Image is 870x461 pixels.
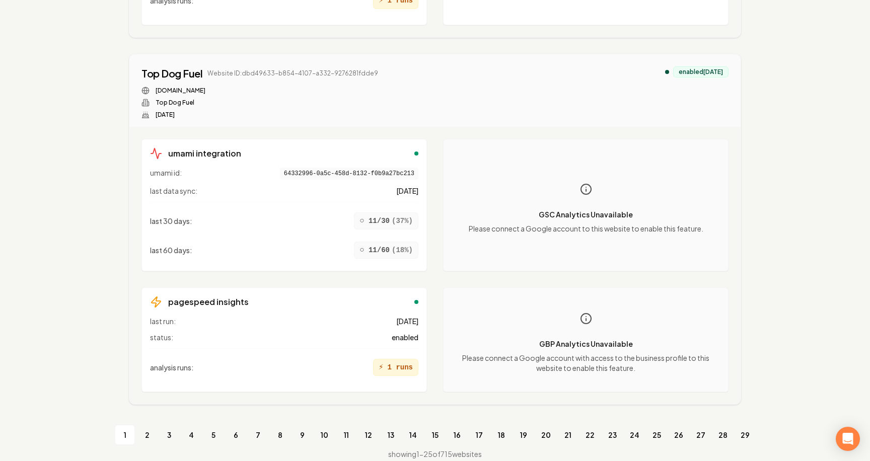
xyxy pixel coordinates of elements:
[379,361,384,373] span: ⚡
[314,425,334,445] a: 10
[447,425,467,445] a: 16
[115,425,135,445] a: 1
[381,425,401,445] a: 13
[207,69,378,78] span: Website ID: dbd49633-b854-4107-a332-9276281fdde9
[156,87,205,95] a: [DOMAIN_NAME]
[452,353,720,373] p: Please connect a Google account with access to the business profile to this website to enable thi...
[359,244,365,256] span: ○
[150,362,194,372] span: analysis runs :
[150,216,192,226] span: last 30 days :
[624,425,644,445] a: 24
[248,425,268,445] a: 7
[359,215,365,227] span: ○
[665,70,669,74] div: analytics enabled
[336,425,356,445] a: 11
[673,66,729,78] div: enabled [DATE]
[358,425,379,445] a: 12
[514,425,534,445] a: 19
[150,332,173,342] span: status:
[836,427,860,451] div: Open Intercom Messenger
[141,66,202,81] a: Top Dog Fuel
[646,425,667,445] a: 25
[388,449,482,459] div: showing 1 - 25 of 715 websites
[558,425,578,445] a: 21
[392,332,418,342] span: enabled
[292,425,312,445] a: 9
[580,425,600,445] a: 22
[602,425,622,445] a: 23
[181,425,201,445] a: 4
[270,425,290,445] a: 8
[354,212,418,229] div: 11/30
[396,316,418,326] span: [DATE]
[469,223,703,234] p: Please connect a Google account to this website to enable this feature.
[137,425,157,445] a: 2
[168,296,249,308] h3: pagespeed insights
[414,300,418,304] div: enabled
[159,425,179,445] a: 3
[452,339,720,349] p: GBP Analytics Unavailable
[226,425,246,445] a: 6
[280,168,418,180] span: 64332996-0a5c-458d-8132-f0b9a27bc213
[150,245,192,255] span: last 60 days :
[354,242,418,259] div: 11/60
[414,151,418,156] div: enabled
[691,425,711,445] a: 27
[403,425,423,445] a: 14
[491,425,512,445] a: 18
[425,425,445,445] a: 15
[150,186,197,196] span: last data sync:
[396,186,418,196] span: [DATE]
[392,216,413,226] span: ( 37 %)
[373,359,418,376] div: 1 runs
[203,425,224,445] a: 5
[669,425,689,445] a: 26
[536,425,556,445] a: 20
[735,425,755,445] a: 29
[141,87,378,95] div: Website
[129,425,741,445] nav: pagination
[392,245,413,255] span: ( 18 %)
[168,147,241,160] h3: umami integration
[150,168,182,180] span: umami id:
[150,316,176,326] span: last run:
[469,425,489,445] a: 17
[469,209,703,219] p: GSC Analytics Unavailable
[713,425,733,445] a: 28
